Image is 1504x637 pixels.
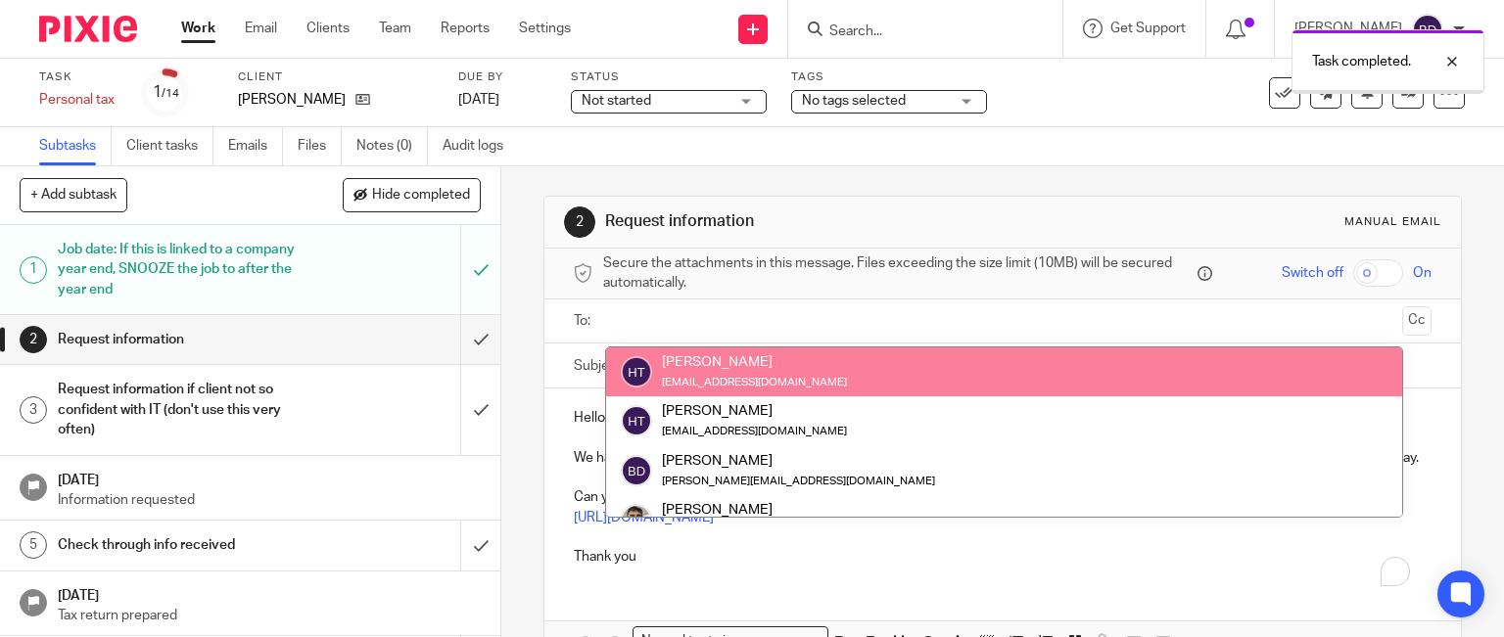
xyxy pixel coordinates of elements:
[58,490,481,510] p: Information requested
[603,253,1194,294] span: Secure the attachments in this message. Files exceeding the size limit (10MB) will be secured aut...
[1344,214,1441,230] div: Manual email
[662,476,935,486] small: [PERSON_NAME][EMAIL_ADDRESS][DOMAIN_NAME]
[20,326,47,353] div: 2
[245,19,277,38] a: Email
[458,93,499,107] span: [DATE]
[574,487,1433,507] p: Can you please send me this information at your earliest convenience:
[621,405,652,436] img: svg%3E
[802,94,906,108] span: No tags selected
[574,356,625,376] label: Subject:
[662,401,847,421] div: [PERSON_NAME]
[574,511,714,524] a: [URL][DOMAIN_NAME]
[238,69,434,85] label: Client
[441,19,490,38] a: Reports
[1412,14,1443,45] img: svg%3E
[1312,52,1411,71] p: Task completed.
[519,19,571,38] a: Settings
[662,377,847,387] small: [EMAIL_ADDRESS][DOMAIN_NAME]
[356,127,428,165] a: Notes (0)
[662,500,935,520] div: [PERSON_NAME]
[605,211,1044,232] h1: Request information
[662,352,847,372] div: [PERSON_NAME]
[544,388,1462,581] div: To enrich screen reader interactions, please activate Accessibility in Grammarly extension settings
[306,19,350,38] a: Clients
[39,90,117,110] div: Personal tax
[621,356,652,387] img: svg%3E
[58,530,313,560] h1: Check through info received
[564,206,595,238] div: 2
[20,256,47,284] div: 1
[58,235,313,304] h1: Job date: If this is linked to a company year end, SNOOZE the job to after the year end
[181,19,215,38] a: Work
[39,69,117,85] label: Task
[458,69,546,85] label: Due by
[379,19,411,38] a: Team
[58,466,481,490] h1: [DATE]
[238,90,346,110] p: [PERSON_NAME]
[662,426,847,436] small: [EMAIL_ADDRESS][DOMAIN_NAME]
[58,325,313,354] h1: Request information
[298,127,342,165] a: Files
[20,178,127,211] button: + Add subtask
[126,127,213,165] a: Client tasks
[662,450,935,470] div: [PERSON_NAME]
[228,127,283,165] a: Emails
[372,188,470,204] span: Hide completed
[343,178,481,211] button: Hide completed
[571,69,767,85] label: Status
[621,504,652,535] img: PXL_20240409_141816916.jpg
[443,127,518,165] a: Audit logs
[58,581,481,606] h1: [DATE]
[574,448,1433,468] p: We have started preparing your personal tax return, aiming to file it as soon as possible so you ...
[1282,263,1343,283] span: Switch off
[574,547,1433,567] p: Thank you
[574,311,595,331] label: To:
[1413,263,1432,283] span: On
[39,16,137,42] img: Pixie
[162,88,179,99] small: /14
[39,127,112,165] a: Subtasks
[574,408,1433,428] p: Hello [PERSON_NAME]
[153,81,179,104] div: 1
[20,396,47,424] div: 3
[582,94,651,108] span: Not started
[621,455,652,486] img: svg%3E
[58,375,313,444] h1: Request information if client not so confident with IT (don't use this very often)
[58,606,481,625] p: Tax return prepared
[20,531,47,559] div: 5
[1402,306,1432,336] button: Cc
